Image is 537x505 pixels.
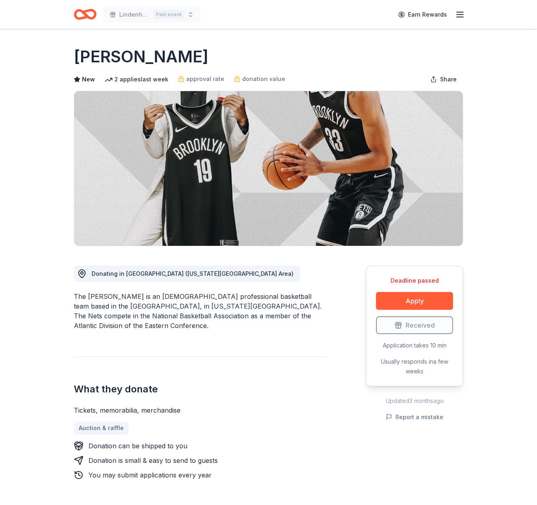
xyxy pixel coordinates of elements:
div: You may submit applications every year [88,470,212,480]
button: Lindenhurst Council of PTA's "Bright Futures"Scholarship FundraiserPast event [103,6,200,23]
a: Home [74,5,97,24]
div: Deadline passed [376,276,453,286]
span: approval rate [186,74,224,84]
span: New [82,75,95,84]
button: Share [424,71,463,87]
h1: [PERSON_NAME] [74,45,208,68]
div: Updated 3 months ago [366,396,463,406]
h2: What they donate [74,383,327,396]
span: Share [440,75,457,84]
div: 2 applies last week [105,75,168,84]
a: Earn Rewards [393,7,452,22]
div: Tickets, memorabilia, merchandise [74,405,327,415]
span: Lindenhurst Council of PTA's "Bright Futures"Scholarship Fundraiser [119,10,150,19]
img: Image for Brooklyn Nets [74,91,463,246]
div: Application takes 10 min [376,341,453,350]
span: Donating in [GEOGRAPHIC_DATA] ([US_STATE][GEOGRAPHIC_DATA] Area) [92,270,294,277]
span: Received [406,320,435,330]
div: Past event [153,10,184,19]
button: Received [376,316,453,334]
a: approval rate [178,74,224,84]
div: Donation is small & easy to send to guests [88,456,218,465]
button: Apply [376,292,453,310]
div: Usually responds in a few weeks [376,357,453,376]
div: The [PERSON_NAME] is an [DEMOGRAPHIC_DATA] professional basketball team based in the [GEOGRAPHIC_... [74,292,327,330]
span: donation value [242,74,285,84]
a: Auction & raffle [74,422,129,435]
div: Donation can be shipped to you [88,441,187,451]
button: Report a mistake [386,412,443,422]
a: donation value [234,74,285,84]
